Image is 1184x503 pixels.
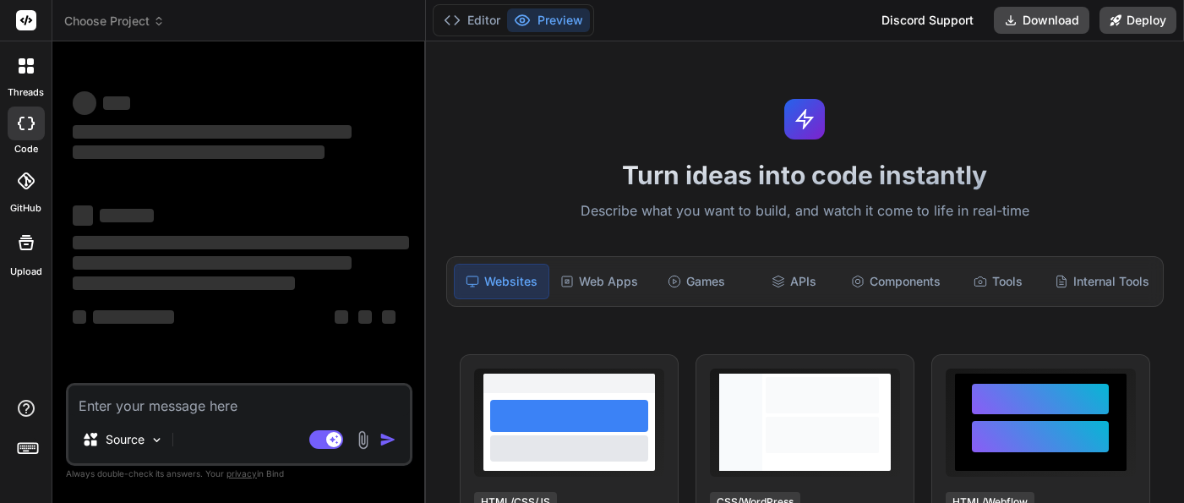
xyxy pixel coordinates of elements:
[106,431,145,448] p: Source
[507,8,590,32] button: Preview
[73,125,352,139] span: ‌
[8,85,44,100] label: threads
[650,264,744,299] div: Games
[335,310,348,324] span: ‌
[1099,7,1176,34] button: Deploy
[871,7,984,34] div: Discord Support
[73,236,409,249] span: ‌
[103,96,130,110] span: ‌
[64,13,165,30] span: Choose Project
[382,310,396,324] span: ‌
[353,430,373,450] img: attachment
[951,264,1045,299] div: Tools
[10,201,41,216] label: GitHub
[1048,264,1156,299] div: Internal Tools
[379,431,396,448] img: icon
[553,264,647,299] div: Web Apps
[358,310,372,324] span: ‌
[14,142,38,156] label: code
[436,160,1174,190] h1: Turn ideas into code instantly
[747,264,841,299] div: APIs
[66,466,412,482] p: Always double-check its answers. Your in Bind
[994,7,1089,34] button: Download
[844,264,947,299] div: Components
[73,205,93,226] span: ‌
[93,310,174,324] span: ‌
[73,256,352,270] span: ‌
[100,209,154,222] span: ‌
[73,145,325,159] span: ‌
[436,200,1174,222] p: Describe what you want to build, and watch it come to life in real-time
[73,310,86,324] span: ‌
[437,8,507,32] button: Editor
[73,91,96,115] span: ‌
[226,468,257,478] span: privacy
[10,265,42,279] label: Upload
[150,433,164,447] img: Pick Models
[454,264,549,299] div: Websites
[73,276,295,290] span: ‌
